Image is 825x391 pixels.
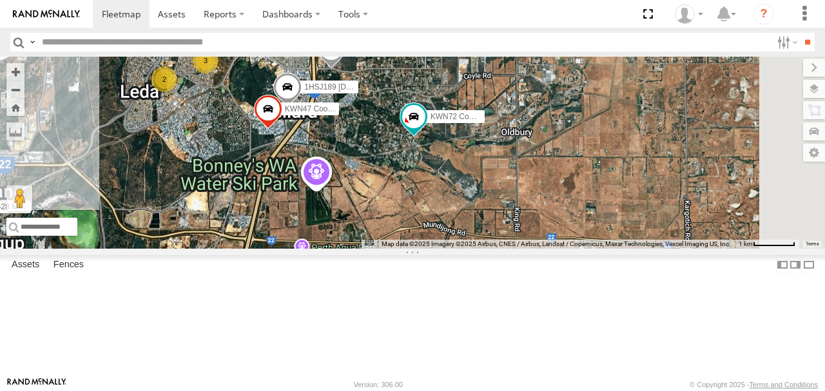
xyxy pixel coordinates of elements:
div: © Copyright 2025 - [690,381,818,388]
img: rand-logo.svg [13,10,80,19]
button: Map Scale: 1 km per 62 pixels [735,240,799,249]
a: Terms and Conditions [750,381,818,388]
span: 1HSJ189 [DOMAIN_NAME] [304,83,400,92]
span: KWN72 Compliance Officer [431,112,525,121]
i: ? [753,4,774,24]
div: 3 [193,48,218,73]
label: Hide Summary Table [802,255,815,274]
div: Jeff Wegner [670,5,708,24]
div: Version: 306.00 [354,381,403,388]
label: Dock Summary Table to the Left [776,255,789,274]
button: Zoom out [6,81,24,99]
span: KWN47 Coor. Infra [285,104,350,113]
button: Keyboard shortcuts [365,240,374,245]
label: Measure [6,122,24,140]
label: Search Filter Options [772,33,800,52]
span: 1 km [739,240,753,247]
label: Fences [47,256,90,274]
button: Drag Pegman onto the map to open Street View [6,186,32,211]
span: Map data ©2025 Imagery ©2025 Airbus, CNES / Airbus, Landsat / Copernicus, Maxar Technologies, Vex... [382,240,731,247]
div: 2 [151,66,177,92]
button: Zoom in [6,63,24,81]
label: Search Query [27,33,37,52]
label: Dock Summary Table to the Right [789,255,802,274]
button: Zoom Home [6,99,24,116]
a: Terms (opens in new tab) [806,242,819,247]
a: Visit our Website [7,378,66,391]
label: Assets [5,256,46,274]
label: Map Settings [803,144,825,162]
